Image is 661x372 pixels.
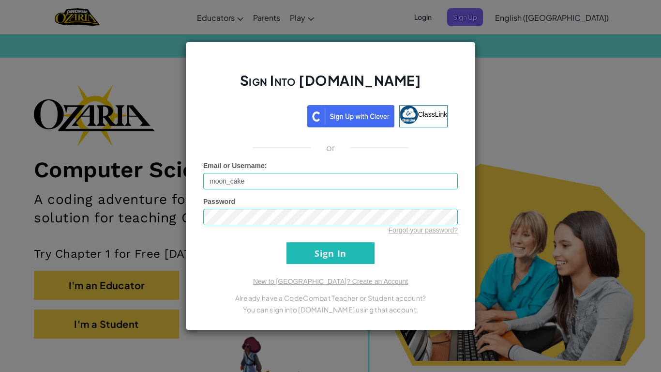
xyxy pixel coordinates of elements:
[418,110,448,118] span: ClassLink
[203,71,458,99] h2: Sign Into [DOMAIN_NAME]
[203,161,267,170] label: :
[209,104,307,125] iframe: Sign in with Google Button
[389,226,458,234] a: Forgot your password?
[400,106,418,124] img: classlink-logo-small.png
[253,278,408,285] a: New to [GEOGRAPHIC_DATA]? Create an Account
[203,292,458,304] p: Already have a CodeCombat Teacher or Student account?
[203,162,265,170] span: Email or Username
[326,142,335,154] p: or
[307,105,394,127] img: clever_sso_button@2x.png
[203,304,458,315] p: You can sign into [DOMAIN_NAME] using that account.
[286,242,375,264] input: Sign In
[203,198,235,205] span: Password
